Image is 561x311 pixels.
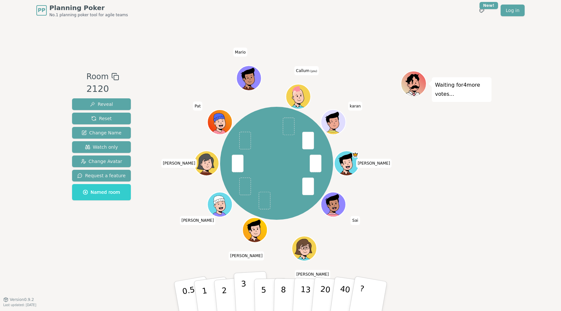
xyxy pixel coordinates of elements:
[86,71,108,82] span: Room
[72,127,131,139] button: Change Name
[193,102,202,111] span: Click to change your name
[86,82,119,96] div: 2120
[3,297,34,302] button: Version0.9.2
[72,184,131,200] button: Named room
[435,81,488,99] p: Waiting for 4 more votes...
[295,270,330,279] span: Click to change your name
[476,5,488,16] button: New!
[480,2,498,9] div: New!
[72,170,131,181] button: Request a feature
[36,3,128,18] a: PPPlanning PokerNo.1 planning poker tool for agile teams
[501,5,525,16] a: Log in
[294,66,319,75] span: Click to change your name
[38,6,45,14] span: PP
[72,141,131,153] button: Watch only
[161,159,197,168] span: Click to change your name
[72,98,131,110] button: Reveal
[233,48,247,57] span: Click to change your name
[3,303,36,307] span: Last updated: [DATE]
[180,216,216,225] span: Click to change your name
[352,152,358,158] span: Mohamed is the host
[91,115,112,122] span: Reset
[351,216,360,225] span: Click to change your name
[81,130,121,136] span: Change Name
[90,101,113,107] span: Reveal
[229,251,264,260] span: Click to change your name
[77,172,126,179] span: Request a feature
[356,159,392,168] span: Click to change your name
[72,155,131,167] button: Change Avatar
[10,297,34,302] span: Version 0.9.2
[85,144,118,150] span: Watch only
[81,158,122,165] span: Change Avatar
[72,113,131,124] button: Reset
[286,85,310,108] button: Click to change your avatar
[49,12,128,18] span: No.1 planning poker tool for agile teams
[49,3,128,12] span: Planning Poker
[309,70,317,73] span: (you)
[348,102,362,111] span: Click to change your name
[83,189,120,195] span: Named room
